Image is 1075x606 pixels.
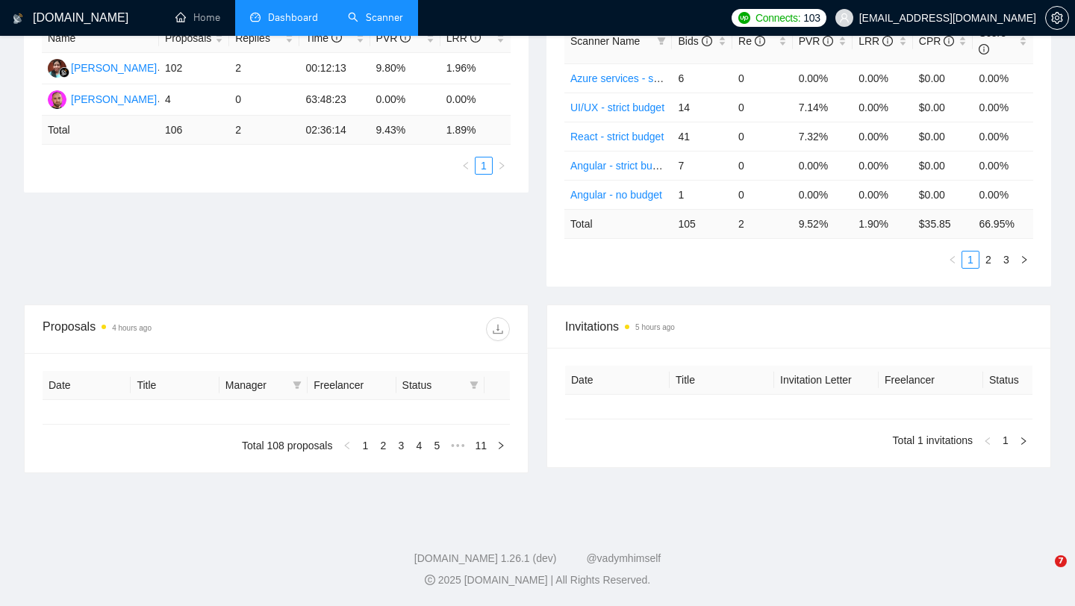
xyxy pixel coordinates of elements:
div: 2025 [DOMAIN_NAME] | All Rights Reserved. [12,572,1063,588]
img: upwork-logo.png [738,12,750,24]
th: Title [131,371,219,400]
td: 7 [672,151,732,180]
td: 2 [229,116,299,145]
a: 2 [375,437,391,454]
td: Total [564,209,672,238]
li: Next 5 Pages [446,437,470,454]
li: 2 [374,437,392,454]
th: Name [42,24,159,53]
span: Re [738,35,765,47]
span: user [839,13,850,23]
time: 4 hours ago [112,324,152,332]
td: $0.00 [913,122,973,151]
button: right [1015,251,1033,269]
th: Title [670,366,774,395]
td: $0.00 [913,93,973,122]
li: Next Page [492,437,510,454]
td: 0.00% [973,122,1033,151]
span: info-circle [823,36,833,46]
span: copyright [425,575,435,585]
span: Dashboard [268,11,318,24]
span: left [948,255,957,264]
span: info-circle [331,32,342,43]
td: 0 [229,84,299,116]
iframe: Intercom live chat [1024,555,1060,591]
td: 63:48:23 [299,84,370,116]
button: download [486,317,510,341]
span: CPR [919,35,954,47]
td: 0.00% [853,180,913,209]
span: Replies [235,30,282,46]
a: Azure services - strict budget [570,72,705,84]
span: Bids [678,35,711,47]
span: filter [467,374,482,396]
span: info-circle [979,44,989,54]
td: 0.00% [853,63,913,93]
th: Date [43,371,131,400]
td: 1 [672,180,732,209]
th: Freelancer [879,366,983,395]
td: 0.00% [973,180,1033,209]
li: 1 [475,157,493,175]
span: ••• [446,437,470,454]
span: PVR [376,32,411,44]
span: left [461,161,470,170]
a: @vadymhimself [586,552,661,564]
td: 0.00% [793,63,853,93]
span: right [1020,255,1029,264]
span: left [343,441,352,450]
span: filter [657,37,666,46]
li: 1 [997,431,1015,449]
td: 00:12:13 [299,53,370,84]
button: left [979,431,997,449]
span: Time [305,32,341,44]
td: 14 [672,93,732,122]
a: 1 [357,437,373,454]
td: Total [42,116,159,145]
td: 1.96% [440,53,511,84]
span: Status [402,377,464,393]
span: filter [293,381,302,390]
span: LRR [446,32,481,44]
td: 0.00% [973,93,1033,122]
li: Previous Page [944,251,962,269]
td: $ 35.85 [913,209,973,238]
a: setting [1045,12,1069,24]
a: 3 [393,437,409,454]
span: Connects: [755,10,800,26]
td: 9.80% [370,53,440,84]
a: 3 [998,252,1015,268]
li: Previous Page [338,437,356,454]
td: 4 [159,84,229,116]
div: [PERSON_NAME] [71,60,157,76]
td: $0.00 [913,180,973,209]
td: 102 [159,53,229,84]
li: Previous Page [457,157,475,175]
th: Date [565,366,670,395]
a: 1 [997,432,1014,449]
a: searchScanner [348,11,403,24]
button: right [492,437,510,454]
button: left [338,437,356,454]
span: right [496,441,505,450]
img: gigradar-bm.png [59,67,69,78]
li: Previous Page [979,431,997,449]
td: 2 [229,53,299,84]
td: 0 [732,151,793,180]
span: Score [979,27,1006,55]
td: 0.00% [853,93,913,122]
span: info-circle [882,36,893,46]
button: left [457,157,475,175]
span: info-circle [702,36,712,46]
div: [PERSON_NAME] [71,91,157,107]
a: YP[PERSON_NAME] [48,61,157,73]
span: 103 [803,10,820,26]
td: 0 [732,93,793,122]
th: Replies [229,24,299,53]
td: 0.00% [853,122,913,151]
td: 0.00% [793,151,853,180]
a: Angular - strict budget [570,160,673,172]
li: Total 108 proposals [242,437,332,454]
td: 02:36:14 [299,116,370,145]
td: 7.14% [793,93,853,122]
